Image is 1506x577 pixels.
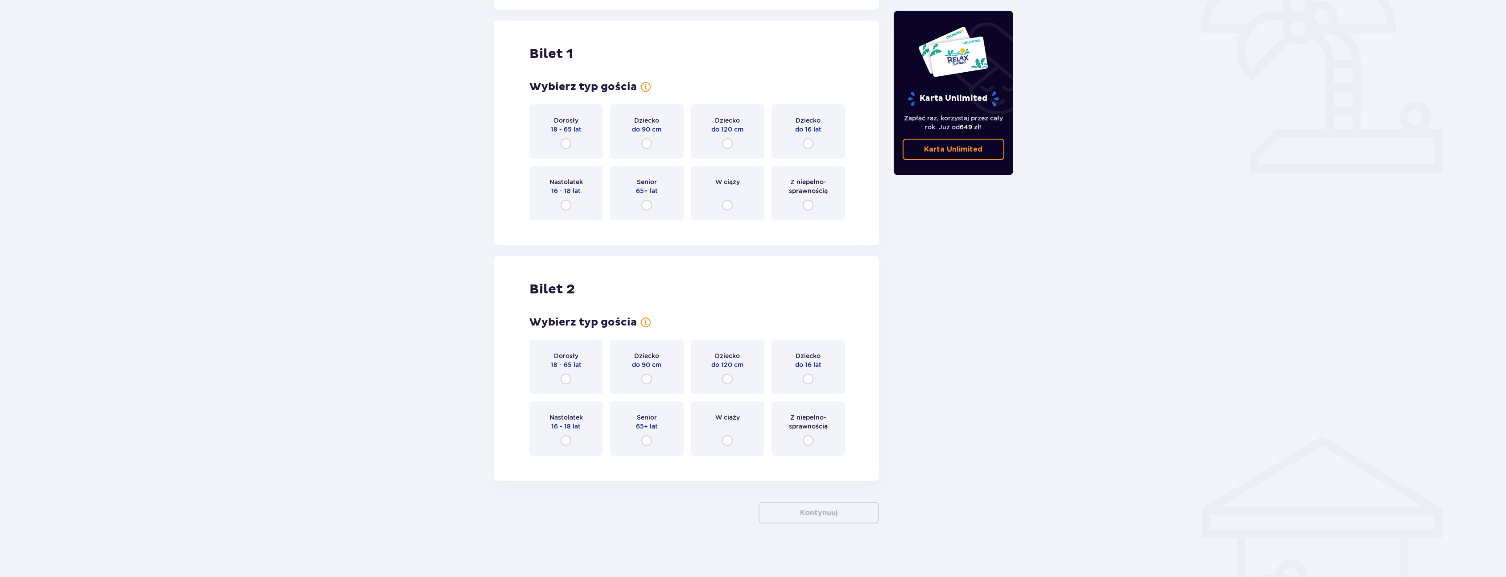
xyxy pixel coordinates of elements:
[715,177,740,186] span: W ciąży
[632,360,661,369] span: do 90 cm
[554,116,578,125] span: Dorosły
[637,177,657,186] span: Senior
[796,351,821,360] span: Dziecko
[551,125,582,134] span: 18 - 65 lat
[759,502,879,523] button: Kontynuuj
[551,186,581,195] span: 16 - 18 lat
[780,177,837,195] span: Z niepełno­sprawnością
[549,177,583,186] span: Nastolatek
[636,422,658,431] span: 65+ lat
[715,351,740,360] span: Dziecko
[960,124,980,131] span: 649 zł
[795,125,821,134] span: do 16 lat
[551,360,582,369] span: 18 - 65 lat
[632,125,661,134] span: do 90 cm
[529,80,637,94] h3: Wybierz typ gościa
[636,186,658,195] span: 65+ lat
[918,26,989,78] img: Dwie karty całoroczne do Suntago z napisem 'UNLIMITED RELAX', na białym tle z tropikalnymi liśćmi...
[780,413,837,431] span: Z niepełno­sprawnością
[796,116,821,125] span: Dziecko
[634,116,659,125] span: Dziecko
[634,351,659,360] span: Dziecko
[711,125,743,134] span: do 120 cm
[529,316,637,329] h3: Wybierz typ gościa
[529,45,573,62] h2: Bilet 1
[795,360,821,369] span: do 16 lat
[800,508,838,518] p: Kontynuuj
[903,139,1004,160] a: Karta Unlimited
[637,413,657,422] span: Senior
[907,91,1000,107] p: Karta Unlimited
[924,144,982,154] p: Karta Unlimited
[554,351,578,360] span: Dorosły
[903,114,1004,132] p: Zapłać raz, korzystaj przez cały rok. Już od !
[549,413,583,422] span: Nastolatek
[529,281,575,298] h2: Bilet 2
[551,422,581,431] span: 16 - 18 lat
[715,413,740,422] span: W ciąży
[715,116,740,125] span: Dziecko
[711,360,743,369] span: do 120 cm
